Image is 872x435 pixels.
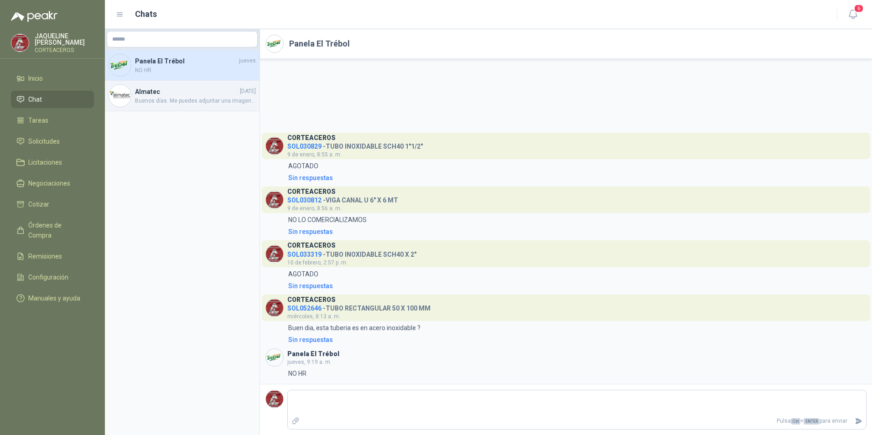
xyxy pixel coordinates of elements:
span: SOL030829 [287,143,322,150]
p: CORTEACEROS [35,47,94,53]
span: SOL033319 [287,251,322,258]
span: Solicitudes [28,136,60,146]
span: 9 de enero, 8:56 a. m. [287,205,342,212]
button: 6 [845,6,861,23]
span: Buenos días. Me puedes adjuntar una imagen o la ficha tecnica de la lamina porfa [135,97,256,105]
a: Negociaciones [11,175,94,192]
h1: Chats [135,8,157,21]
span: Inicio [28,73,43,83]
p: Buen dia, esta tuberia es en acero inoxidable ? [288,323,420,333]
div: Sin respuestas [288,227,333,237]
a: Chat [11,91,94,108]
span: Negociaciones [28,178,70,188]
span: 9 de enero, 8:55 a. m. [287,151,342,158]
h4: Panela El Trébol [135,56,237,66]
div: Sin respuestas [288,281,333,291]
img: Company Logo [266,35,283,52]
h3: CORTEACEROS [287,297,336,302]
span: Manuales y ayuda [28,293,80,303]
img: Company Logo [266,245,283,263]
a: Company LogoPanela El TréboljuevesNO HR [105,50,260,81]
div: Sin respuestas [288,173,333,183]
a: Remisiones [11,248,94,265]
span: Tareas [28,115,48,125]
span: Ctrl [791,418,800,425]
span: Chat [28,94,42,104]
span: ENTER [804,418,820,425]
span: Remisiones [28,251,62,261]
a: Solicitudes [11,133,94,150]
h4: - VIGA CANAL U 6" X 6 MT [287,194,398,203]
div: Sin respuestas [288,335,333,345]
a: Manuales y ayuda [11,290,94,307]
a: Inicio [11,70,94,87]
span: SOL030812 [287,197,322,204]
span: jueves, 9:19 a. m. [287,359,332,365]
h3: CORTEACEROS [287,135,336,140]
img: Company Logo [266,349,283,366]
a: Sin respuestas [286,335,867,345]
span: Cotizar [28,199,49,209]
button: Enviar [851,413,866,429]
img: Company Logo [266,390,283,408]
img: Company Logo [266,137,283,155]
p: AGOTADO [288,161,318,171]
h4: - TUBO INOXIDABLE SCH40 1"1/2" [287,140,423,149]
p: JAQUELINE [PERSON_NAME] [35,33,94,46]
img: Company Logo [266,191,283,208]
p: AGOTADO [288,269,318,279]
a: Licitaciones [11,154,94,171]
span: Órdenes de Compra [28,220,85,240]
a: Configuración [11,269,94,286]
p: NO LO COMERCIALIZAMOS [288,215,367,225]
img: Company Logo [109,54,131,76]
span: Licitaciones [28,157,62,167]
a: Órdenes de Compra [11,217,94,244]
p: Pulsa + para enviar [303,413,851,429]
span: [DATE] [240,87,256,96]
span: miércoles, 8:13 a. m. [287,313,340,320]
span: Configuración [28,272,68,282]
img: Logo peakr [11,11,57,22]
img: Company Logo [266,299,283,316]
label: Adjuntar archivos [288,413,303,429]
span: jueves [239,57,256,65]
h4: Almatec [135,87,238,97]
a: Company LogoAlmatec[DATE]Buenos días. Me puedes adjuntar una imagen o la ficha tecnica de la lami... [105,81,260,111]
h3: CORTEACEROS [287,243,336,248]
a: Cotizar [11,196,94,213]
span: NO HR [135,66,256,75]
p: NO HR [288,368,306,378]
a: Sin respuestas [286,227,867,237]
h3: CORTEACEROS [287,189,336,194]
a: Sin respuestas [286,173,867,183]
h3: Panela El Trébol [287,352,339,357]
a: Sin respuestas [286,281,867,291]
img: Company Logo [11,34,29,52]
h2: Panela El Trébol [289,37,350,50]
a: Tareas [11,112,94,129]
h4: - TUBO RECTANGULAR 50 X 100 MM [287,302,431,311]
h4: - TUBO INOXIDABLE SCH40 X 2" [287,249,416,257]
span: 10 de febrero, 2:57 p. m. [287,259,348,266]
span: SOL052646 [287,305,322,312]
span: 6 [854,4,864,13]
img: Company Logo [109,85,131,107]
